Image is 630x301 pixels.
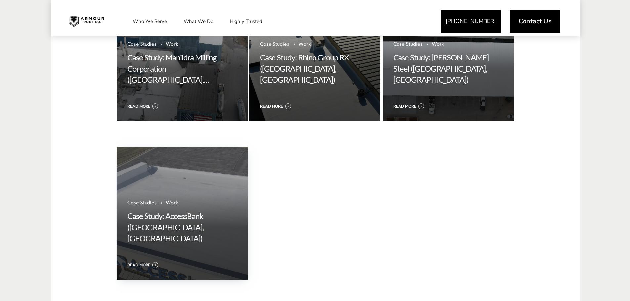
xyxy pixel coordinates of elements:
[127,201,157,205] a: Case Studies
[432,42,444,47] a: Work
[127,102,237,110] a: Read more
[223,13,269,30] a: Highly Trusted
[177,13,220,30] a: What We Do
[393,53,489,84] a: Case Study: [PERSON_NAME] Steel ([GEOGRAPHIC_DATA], [GEOGRAPHIC_DATA])
[127,211,204,243] a: Case Study: AccessBank ([GEOGRAPHIC_DATA], [GEOGRAPHIC_DATA])
[63,13,109,30] img: Industrial and Commercial Roofing Company | Armour Roof Co.
[393,102,416,110] span: Read more
[166,201,178,205] a: Work
[260,102,370,110] a: Read more
[127,261,150,269] span: Read more
[127,102,150,110] span: Read more
[519,18,552,25] span: Contact Us
[260,102,283,110] span: Read more
[393,42,423,47] a: Case Studies
[298,42,311,47] a: Work
[127,42,157,47] a: Case Studies
[126,13,174,30] a: Who We Serve
[393,102,503,110] a: Read more
[127,261,237,269] a: Read more
[510,10,560,33] a: Contact Us
[260,53,349,84] a: Case Study: Rhino Group RX ([GEOGRAPHIC_DATA], [GEOGRAPHIC_DATA])
[166,42,178,47] a: Work
[260,42,289,47] a: Case Studies
[441,10,501,33] a: [PHONE_NUMBER]
[127,53,216,95] a: Case Study: Manildra Milling Corporation ([GEOGRAPHIC_DATA], [GEOGRAPHIC_DATA])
